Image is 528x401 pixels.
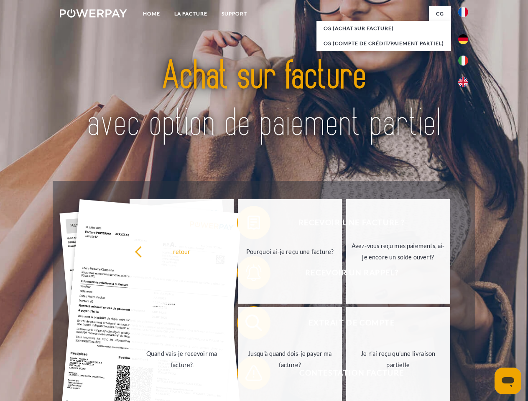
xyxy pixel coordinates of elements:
[80,40,448,160] img: title-powerpay_fr.svg
[458,56,468,66] img: it
[346,199,450,304] a: Avez-vous reçu mes paiements, ai-je encore un solde ouvert?
[136,6,167,21] a: Home
[316,21,451,36] a: CG (achat sur facture)
[351,240,445,263] div: Avez-vous reçu mes paiements, ai-je encore un solde ouvert?
[243,246,337,257] div: Pourquoi ai-je reçu une facture?
[167,6,214,21] a: LA FACTURE
[60,9,127,18] img: logo-powerpay-white.svg
[351,348,445,371] div: Je n'ai reçu qu'une livraison partielle
[135,246,229,257] div: retour
[243,348,337,371] div: Jusqu'à quand dois-je payer ma facture?
[316,36,451,51] a: CG (Compte de crédit/paiement partiel)
[458,7,468,17] img: fr
[135,348,229,371] div: Quand vais-je recevoir ma facture?
[429,6,451,21] a: CG
[214,6,254,21] a: Support
[495,368,521,394] iframe: Bouton de lancement de la fenêtre de messagerie
[458,34,468,44] img: de
[458,77,468,87] img: en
